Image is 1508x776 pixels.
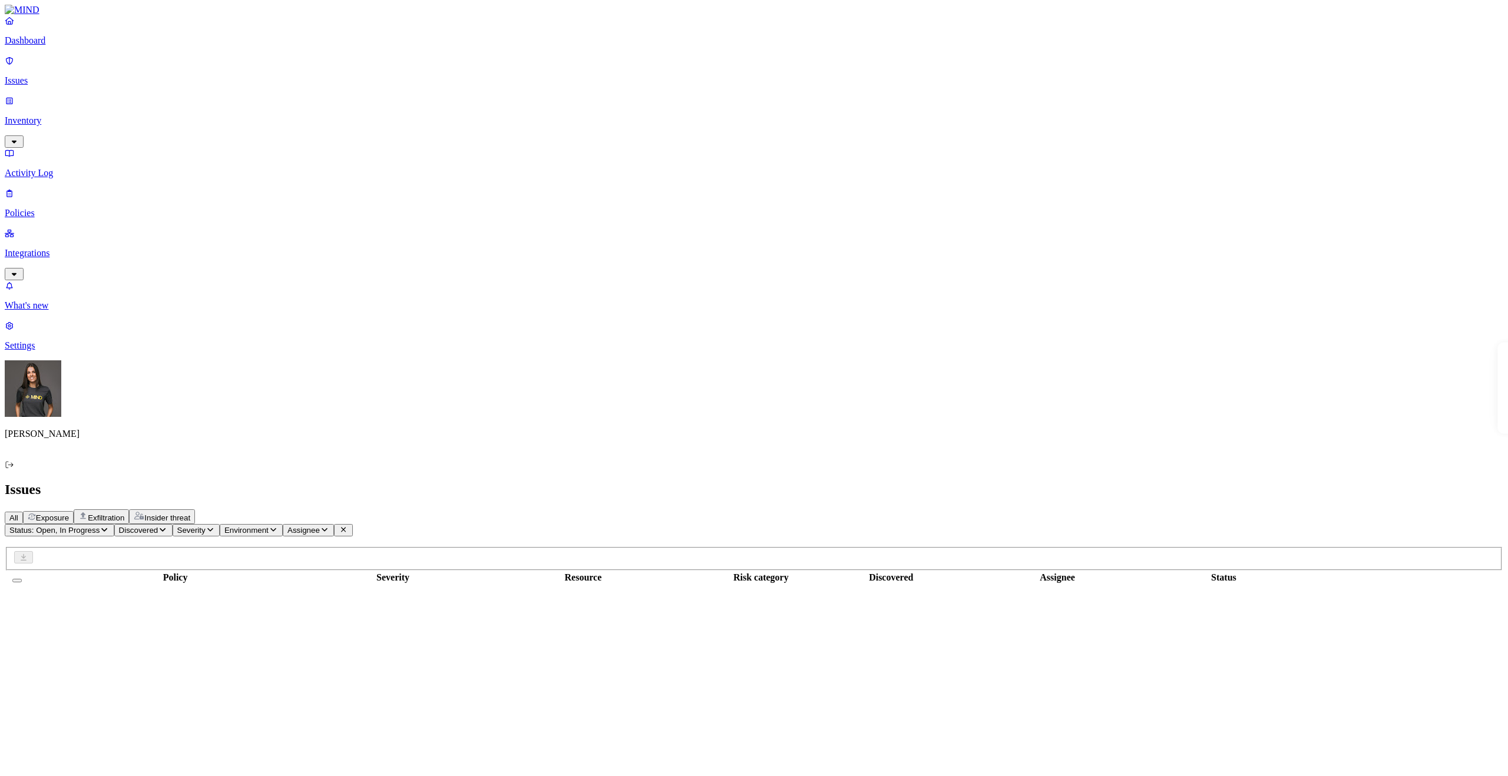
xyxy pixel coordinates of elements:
[5,228,1503,278] a: Integrations
[5,95,1503,146] a: Inventory
[36,513,69,522] span: Exposure
[5,188,1503,218] a: Policies
[964,572,1152,583] div: Assignee
[5,482,1503,498] h2: Issues
[5,429,1503,439] p: [PERSON_NAME]
[5,55,1503,86] a: Issues
[5,340,1503,351] p: Settings
[144,513,190,522] span: Insider threat
[5,360,61,417] img: Gal Cohen
[287,526,320,535] span: Assignee
[5,280,1503,311] a: What's new
[5,168,1503,178] p: Activity Log
[5,115,1503,126] p: Inventory
[5,35,1503,46] p: Dashboard
[5,300,1503,311] p: What's new
[5,5,39,15] img: MIND
[1153,572,1294,583] div: Status
[88,513,124,522] span: Exfiltration
[703,572,819,583] div: Risk category
[119,526,158,535] span: Discovered
[5,75,1503,86] p: Issues
[821,572,961,583] div: Discovered
[5,15,1503,46] a: Dashboard
[5,320,1503,351] a: Settings
[5,248,1503,258] p: Integrations
[224,526,269,535] span: Environment
[5,148,1503,178] a: Activity Log
[12,579,22,582] button: Select all
[9,526,100,535] span: Status: Open, In Progress
[323,572,463,583] div: Severity
[465,572,701,583] div: Resource
[9,513,18,522] span: All
[30,572,320,583] div: Policy
[5,208,1503,218] p: Policies
[5,5,1503,15] a: MIND
[177,526,206,535] span: Severity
